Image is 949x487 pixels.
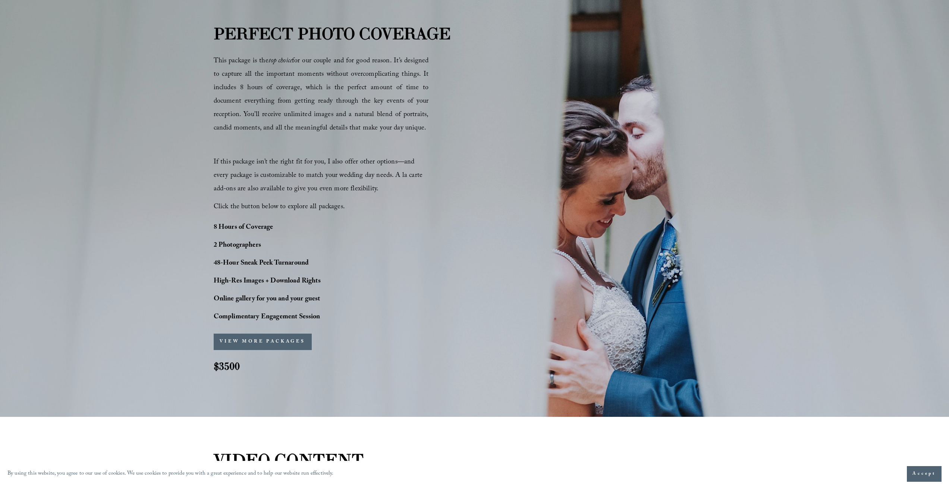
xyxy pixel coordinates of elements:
[7,469,334,480] p: By using this website, you agree to our use of cookies. We use cookies to provide you with a grea...
[912,470,936,478] span: Accept
[214,258,309,269] strong: 48-Hour Sneak Peek Turnaround
[214,450,364,471] strong: VIDEO CONTENT
[214,222,273,234] strong: 8 Hours of Coverage
[214,240,261,252] strong: 2 Photographers
[214,334,312,350] button: VIEW MORE PACKAGES
[214,312,320,323] strong: Complimentary Engagement Session
[214,359,240,373] strong: $3500
[214,294,320,305] strong: Online gallery for you and your guest
[214,202,345,213] span: Click the button below to explore all packages.
[214,157,425,195] span: If this package isn’t the right fit for you, I also offer other options—and every package is cust...
[268,56,292,67] em: top choice
[907,466,942,482] button: Accept
[214,276,321,287] strong: High-Res Images + Download Rights
[214,24,450,44] strong: PERFECT PHOTO COVERAGE
[214,56,429,134] span: This package is the for our couple and for good reason. It’s designed to capture all the importan...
